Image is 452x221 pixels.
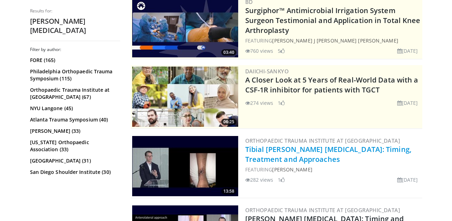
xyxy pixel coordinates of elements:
[245,68,289,75] a: Daiichi-Sankyo
[30,157,118,164] a: [GEOGRAPHIC_DATA] (31)
[221,49,236,56] span: 03:40
[245,6,421,35] a: Surgiphor™ Antimicrobial Irrigation System Surgeon Testimonial and Application in Total Knee Arth...
[30,116,118,123] a: Atlanta Trauma Symposium (40)
[30,17,120,35] h2: [PERSON_NAME] [MEDICAL_DATA]
[30,127,118,135] a: [PERSON_NAME] (33)
[132,136,238,196] img: 1bbccb6a-10f2-4018-bd7a-98cec5523750.300x170_q85_crop-smart_upscale.jpg
[272,37,398,44] a: [PERSON_NAME] J [PERSON_NAME] [PERSON_NAME]
[245,47,274,55] li: 760 views
[132,136,238,196] a: 13:58
[272,166,312,173] a: [PERSON_NAME]
[30,68,118,82] a: Philadelphia Orthopaedic Trauma Symposium (115)
[221,188,236,194] span: 13:58
[30,86,118,101] a: Orthopaedic Trauma Institute at [GEOGRAPHIC_DATA] (67)
[30,8,120,14] p: Results for:
[245,144,411,164] a: Tibial [PERSON_NAME] [MEDICAL_DATA]: Timing, Treatment and Approaches
[245,37,421,44] div: FEATURING
[397,47,418,55] li: [DATE]
[245,206,400,214] a: Orthopaedic Trauma Institute at [GEOGRAPHIC_DATA]
[132,67,238,127] img: 93c22cae-14d1-47f0-9e4a-a244e824b022.png.300x170_q85_crop-smart_upscale.jpg
[30,57,118,64] a: FORE (165)
[30,169,118,176] a: San Diego Shoulder Institute (30)
[245,176,274,183] li: 282 views
[397,176,418,183] li: [DATE]
[245,75,418,95] a: A Closer Look at 5 Years of Real-World Data with a CSF-1R inhibitor for patients with TGCT
[245,137,400,144] a: Orthopaedic Trauma Institute at [GEOGRAPHIC_DATA]
[30,47,120,52] h3: Filter by author:
[221,119,236,125] span: 06:25
[278,47,285,55] li: 5
[132,67,238,127] a: 06:25
[397,99,418,107] li: [DATE]
[278,176,285,183] li: 1
[30,139,118,153] a: [US_STATE] Orthopaedic Association (33)
[245,166,421,173] div: FEATURING
[30,105,118,112] a: NYU Langone (45)
[278,99,285,107] li: 1
[245,99,274,107] li: 274 views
